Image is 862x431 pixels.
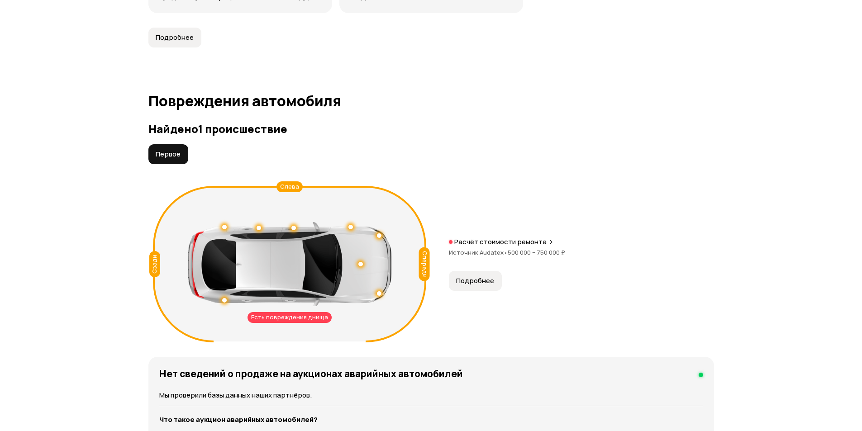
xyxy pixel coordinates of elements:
span: 500 000 – 750 000 ₽ [508,248,565,256]
div: Есть повреждения днища [248,312,332,323]
span: Источник Audatex [449,248,508,256]
p: Мы проверили базы данных наших партнёров. [159,390,703,400]
button: Подробнее [148,28,201,47]
h3: Найдено 1 происшествие [148,123,714,135]
div: Слева [276,181,303,192]
div: Спереди [419,247,429,281]
span: Подробнее [156,33,194,42]
span: • [504,248,508,256]
div: Сзади [149,251,160,277]
button: Подробнее [449,271,502,291]
strong: Что такое аукцион аварийных автомобилей? [159,415,318,424]
p: Расчёт стоимости ремонта [454,237,547,246]
span: Первое [156,150,181,159]
h1: Повреждения автомобиля [148,93,714,109]
span: Подробнее [456,276,494,285]
button: Первое [148,144,188,164]
h4: Нет сведений о продаже на аукционах аварийных автомобилей [159,368,463,379]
